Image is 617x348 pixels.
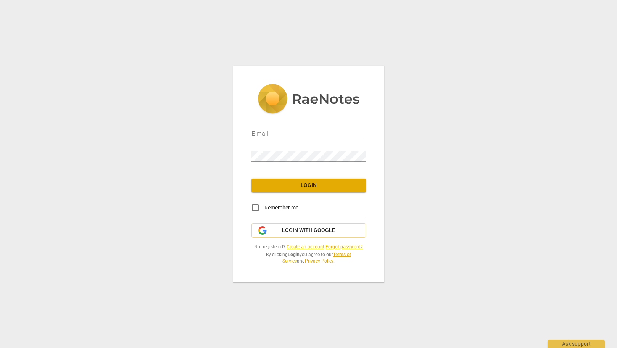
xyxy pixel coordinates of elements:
[282,227,335,234] span: Login with Google
[325,244,363,250] a: Forgot password?
[287,244,324,250] a: Create an account
[282,252,351,264] a: Terms of Service
[258,182,360,189] span: Login
[251,251,366,264] span: By clicking you agree to our and .
[251,223,366,238] button: Login with Google
[548,340,605,348] div: Ask support
[251,179,366,192] button: Login
[251,244,366,250] span: Not registered? |
[258,84,360,115] img: 5ac2273c67554f335776073100b6d88f.svg
[288,252,300,257] b: Login
[264,204,298,212] span: Remember me
[305,258,333,264] a: Privacy Policy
